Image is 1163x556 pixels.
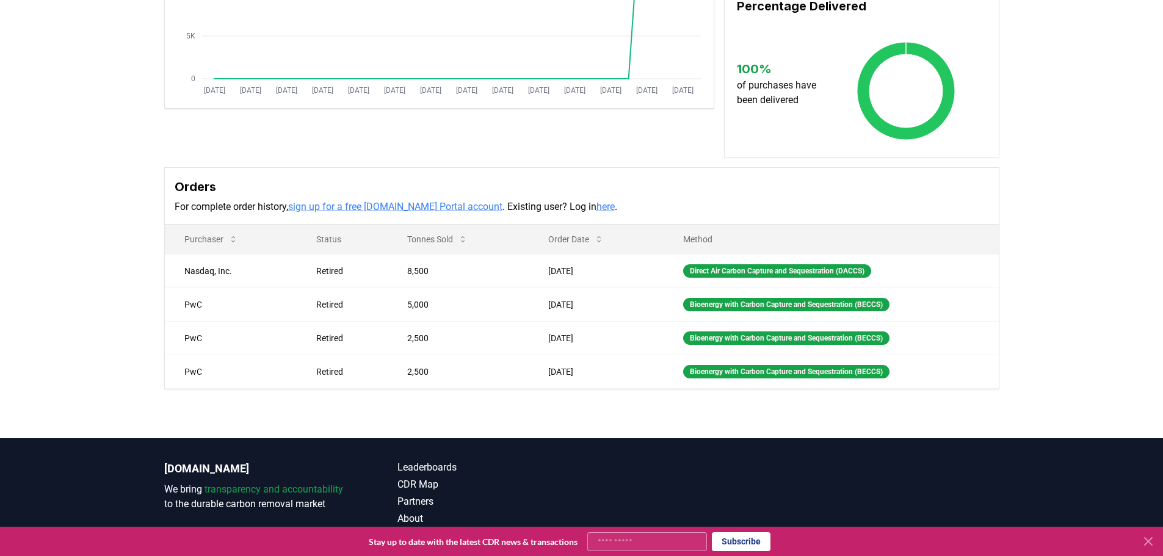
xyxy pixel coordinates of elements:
[455,86,477,95] tspan: [DATE]
[683,331,889,345] div: Bioenergy with Carbon Capture and Sequestration (BECCS)
[239,86,261,95] tspan: [DATE]
[683,264,871,278] div: Direct Air Carbon Capture and Sequestration (DACCS)
[164,460,349,477] p: [DOMAIN_NAME]
[165,287,297,321] td: PwC
[316,366,378,378] div: Retired
[186,32,195,40] tspan: 5K
[205,483,343,495] span: transparency and accountability
[316,332,378,344] div: Retired
[397,460,582,475] a: Leaderboards
[191,74,195,83] tspan: 0
[538,227,614,251] button: Order Date
[397,494,582,509] a: Partners
[175,178,989,196] h3: Orders
[388,287,529,321] td: 5,000
[397,227,477,251] button: Tonnes Sold
[737,60,828,78] h3: 100 %
[275,86,297,95] tspan: [DATE]
[164,482,349,511] p: We bring to the durable carbon removal market
[683,365,889,378] div: Bioenergy with Carbon Capture and Sequestration (BECCS)
[288,201,502,212] a: sign up for a free [DOMAIN_NAME] Portal account
[596,201,615,212] a: here
[165,355,297,388] td: PwC
[203,86,225,95] tspan: [DATE]
[529,321,663,355] td: [DATE]
[347,86,369,95] tspan: [DATE]
[311,86,333,95] tspan: [DATE]
[165,254,297,287] td: Nasdaq, Inc.
[529,355,663,388] td: [DATE]
[388,355,529,388] td: 2,500
[175,227,248,251] button: Purchaser
[306,233,378,245] p: Status
[563,86,585,95] tspan: [DATE]
[673,233,989,245] p: Method
[527,86,549,95] tspan: [DATE]
[636,86,657,95] tspan: [DATE]
[529,254,663,287] td: [DATE]
[383,86,405,95] tspan: [DATE]
[491,86,513,95] tspan: [DATE]
[600,86,621,95] tspan: [DATE]
[388,254,529,287] td: 8,500
[175,200,989,214] p: For complete order history, . Existing user? Log in .
[529,287,663,321] td: [DATE]
[388,321,529,355] td: 2,500
[672,86,693,95] tspan: [DATE]
[737,78,828,107] p: of purchases have been delivered
[419,86,441,95] tspan: [DATE]
[397,511,582,526] a: About
[316,298,378,311] div: Retired
[316,265,378,277] div: Retired
[397,477,582,492] a: CDR Map
[165,321,297,355] td: PwC
[683,298,889,311] div: Bioenergy with Carbon Capture and Sequestration (BECCS)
